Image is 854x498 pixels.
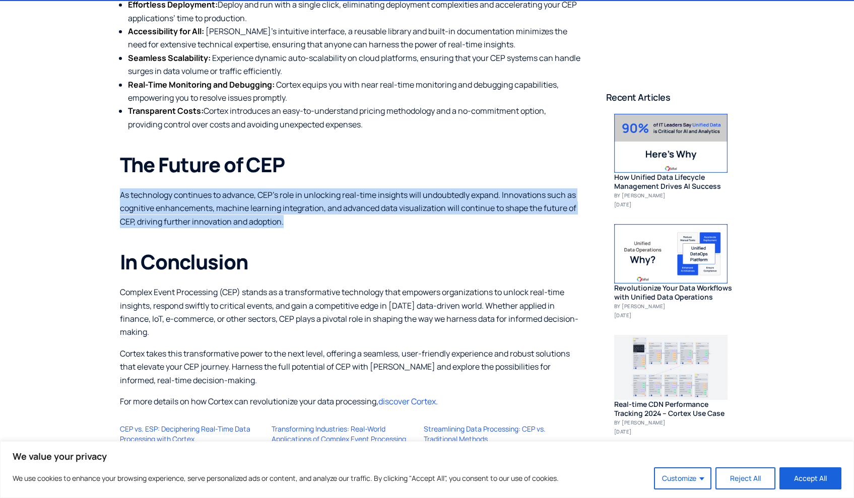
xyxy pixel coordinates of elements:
a: Revolutionize Your Data Workflows with Unified Data Operations [614,225,735,284]
li: Cortex equips you with near real-time monitoring and debugging capabilities, empowering you to re... [128,78,581,105]
a: Transforming Industries: Real-World Applications of Complex Event Processing (CEP) [272,424,406,454]
iframe: Chat Widget [681,389,854,498]
mark: Transparent Costs: [128,105,204,116]
a: Real-time CDN Performance Tracking 2024 – Cortex Use Case [614,400,735,418]
time: [DATE] [614,200,735,209]
strong: Seamless Scalability: [128,52,211,63]
img: CDN Performance Tracking Cortex [614,335,728,400]
strong: The Future of CEP [120,151,285,178]
strong: Accessibility for All: [128,26,204,37]
a: discover Cortex [378,396,436,407]
button: Customize [654,467,711,489]
h4: Recent Articles [606,91,735,104]
time: [DATE] [614,311,735,320]
a: Streamlining Data Processing: CEP vs. Traditional Methods [424,424,546,444]
div: by [PERSON_NAME] [614,418,735,427]
p: We use cookies to enhance your browsing experience, serve personalized ads or content, and analyz... [13,472,559,484]
time: [DATE] [614,427,735,436]
li: Experience dynamic auto-scalability on cloud platforms, ensuring that your CEP systems can handle... [128,51,581,78]
li: Cortex introduces an easy-to-understand pricing methodology and a no-commitment option, providing... [128,104,581,131]
a: CEP vs. ESP: Deciphering Real-Time Data Processing with Cortex [120,424,250,444]
p: For more details on how Cortex can revolutionize your data processing, . [120,395,581,408]
strong: In Conclusion [120,248,248,275]
a: How Unified Data Lifecycle Management Drives AI Success [614,173,735,191]
li: [PERSON_NAME]’s intuitive interface, a reusable library and built-in documentation minimizes the ... [128,25,581,51]
p: As technology continues to advance, CEP’s role in unlocking real-time insights will undoubtedly e... [120,188,581,228]
p: We value your privacy [13,450,841,462]
p: Cortex takes this transformative power to the next level, offering a seamless, user-friendly expe... [120,347,581,387]
div: by [PERSON_NAME] [614,191,735,200]
p: Complex Event Processing (CEP) stands as a transformative technology that empowers organizations ... [120,286,581,339]
a: Real-time CDN Performance Tracking 2024 – Cortex Use Case [614,335,735,400]
a: Revolutionize Your Data Workflows with Unified Data Operations [614,283,735,302]
div: by [PERSON_NAME] [614,302,735,311]
strong: Real-Time Monitoring and Debugging: [128,79,275,90]
a: How Unified Data Lifecycle Management Drives AI Success [614,114,735,173]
